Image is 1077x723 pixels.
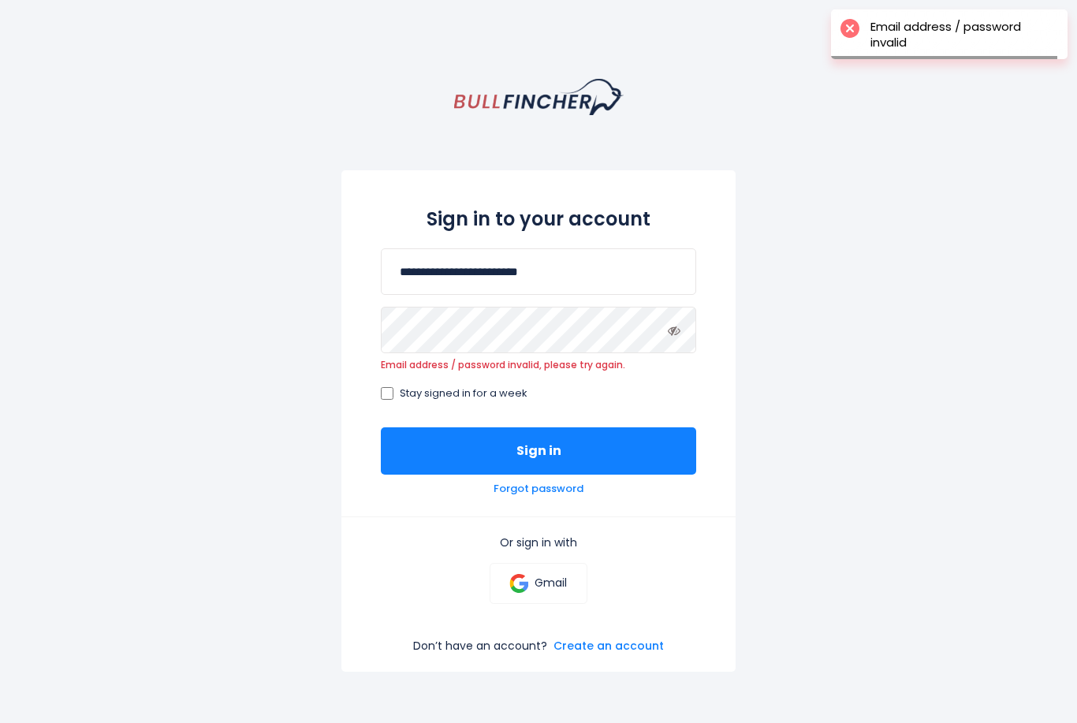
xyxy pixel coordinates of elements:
input: Stay signed in for a week [381,387,393,400]
a: homepage [454,79,624,115]
h2: Sign in to your account [381,205,696,233]
button: Sign in [381,427,696,475]
p: Don’t have an account? [413,639,547,653]
a: Gmail [490,563,587,604]
a: Create an account [553,639,664,653]
p: Gmail [535,576,567,590]
p: Or sign in with [381,535,696,550]
div: Email address / password invalid [870,19,1058,50]
span: Stay signed in for a week [400,387,527,401]
a: Forgot password [494,483,583,496]
span: Email address / password invalid, please try again. [381,359,696,371]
